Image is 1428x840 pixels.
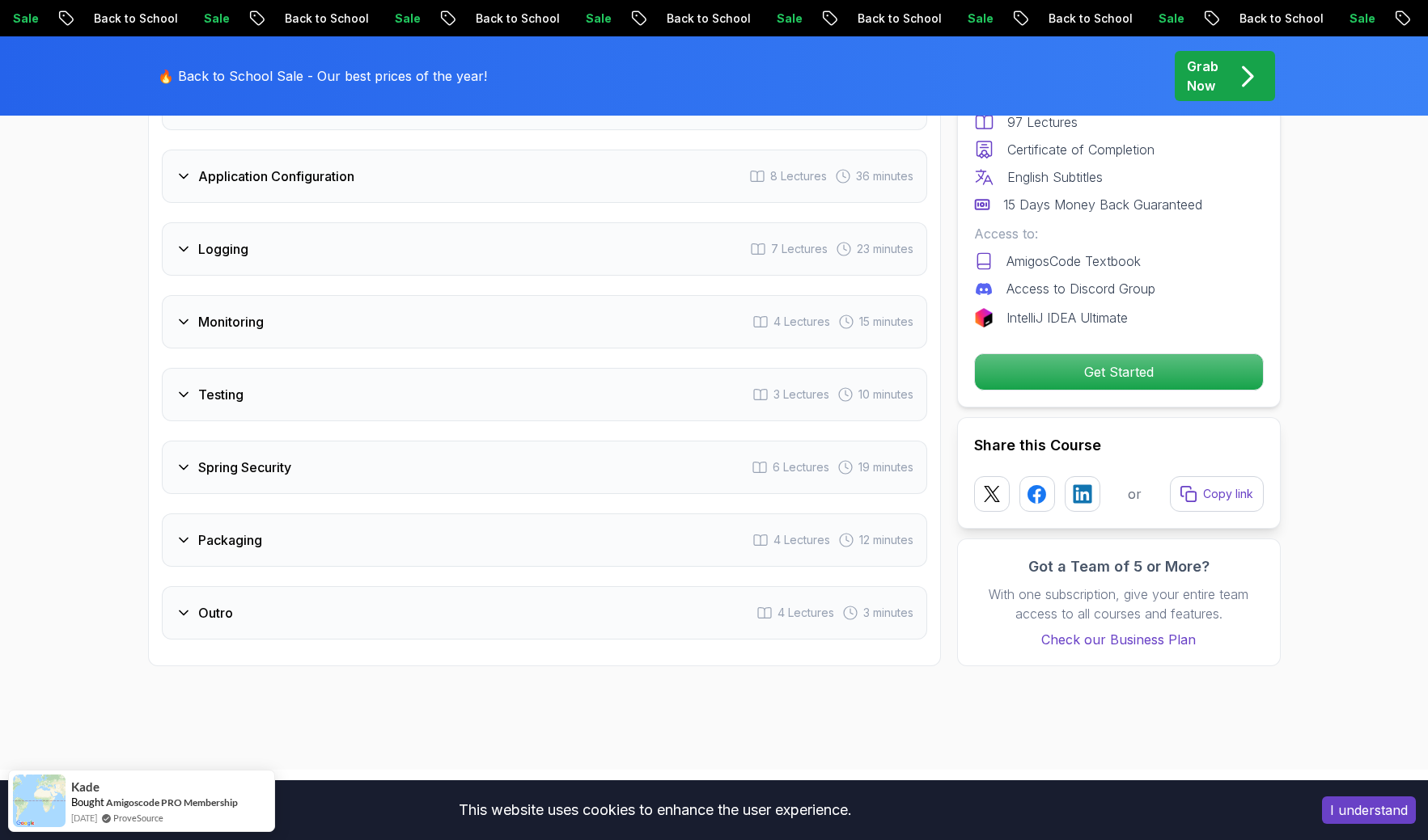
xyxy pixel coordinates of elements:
[71,780,100,794] span: Kade
[974,308,994,327] img: jetbrains logo
[1187,57,1218,95] p: Grab Now
[12,792,1298,828] div: This website uses cookies to enhance the user experience.
[198,167,354,186] h3: Application Configuration
[1032,11,1142,27] p: Back to School
[162,368,927,421] button: Testing3 Lectures 10 minutes
[1203,486,1253,502] p: Copy link
[761,11,812,27] p: Sale
[773,314,830,330] span: 4 Lectures
[570,11,621,27] p: Sale
[974,353,1264,390] button: Get Started
[198,239,248,259] h3: Logging
[198,312,264,331] h3: Monitoring
[71,796,104,808] span: Bought
[863,605,913,621] span: 3 minutes
[379,11,430,27] p: Sale
[858,386,913,403] span: 10 minutes
[158,66,487,86] p: 🔥 Back to School Sale - Our best prices of the year!
[771,241,828,257] span: 7 Lectures
[198,385,244,404] h3: Testing
[974,585,1264,623] p: With one subscription, give your entire team access to all courses and features.
[770,168,827,184] span: 8 Lectures
[198,530,262,550] h3: Packaging
[198,458,291,477] h3: Spring Security
[773,532,830,548] span: 4 Lectures
[859,532,913,548] span: 12 minutes
[106,796,238,808] a: Amigoscode PRO Membership
[773,459,829,475] span: 6 Lectures
[162,513,927,567] button: Packaging4 Lectures 12 minutes
[974,630,1264,649] a: Check our Business Plan
[1322,796,1416,824] button: Accept cookies
[1006,308,1128,327] p: IntelliJ IDEA Ultimate
[113,811,163,825] a: ProveSource
[856,168,913,184] span: 36 minutes
[650,11,761,27] p: Back to School
[460,11,570,27] p: Back to School
[162,586,927,639] button: Outro4 Lectures 3 minutes
[1333,11,1385,27] p: Sale
[162,222,927,276] button: Logging7 Lectures 23 minutes
[773,386,829,403] span: 3 Lectures
[162,441,927,494] button: Spring Security6 Lectures 19 minutes
[162,295,927,348] button: Monitoring4 Lectures 15 minutes
[1006,251,1141,271] p: AmigosCode Textbook
[78,11,188,27] p: Back to School
[1223,11,1333,27] p: Back to School
[1006,279,1155,298] p: Access to Discord Group
[1007,140,1155,159] p: Certificate of Completion
[975,354,1263,390] p: Get Started
[974,434,1264,457] h2: Share this Course
[1007,112,1078,132] p: 97 Lectures
[1170,476,1264,512] button: Copy link
[859,314,913,330] span: 15 minutes
[778,605,834,621] span: 4 Lectures
[1003,195,1202,214] p: 15 Days Money Back Guaranteed
[162,150,927,203] button: Application Configuration8 Lectures 36 minutes
[974,224,1264,243] p: Access to:
[1128,484,1142,504] p: or
[1142,11,1194,27] p: Sale
[841,11,951,27] p: Back to School
[269,11,379,27] p: Back to School
[198,603,233,623] h3: Outro
[188,11,239,27] p: Sale
[974,555,1264,578] h3: Got a Team of 5 or More?
[857,241,913,257] span: 23 minutes
[1007,167,1103,187] p: English Subtitles
[13,775,66,827] img: provesource social proof notification image
[71,811,97,825] span: [DATE]
[858,459,913,475] span: 19 minutes
[951,11,1003,27] p: Sale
